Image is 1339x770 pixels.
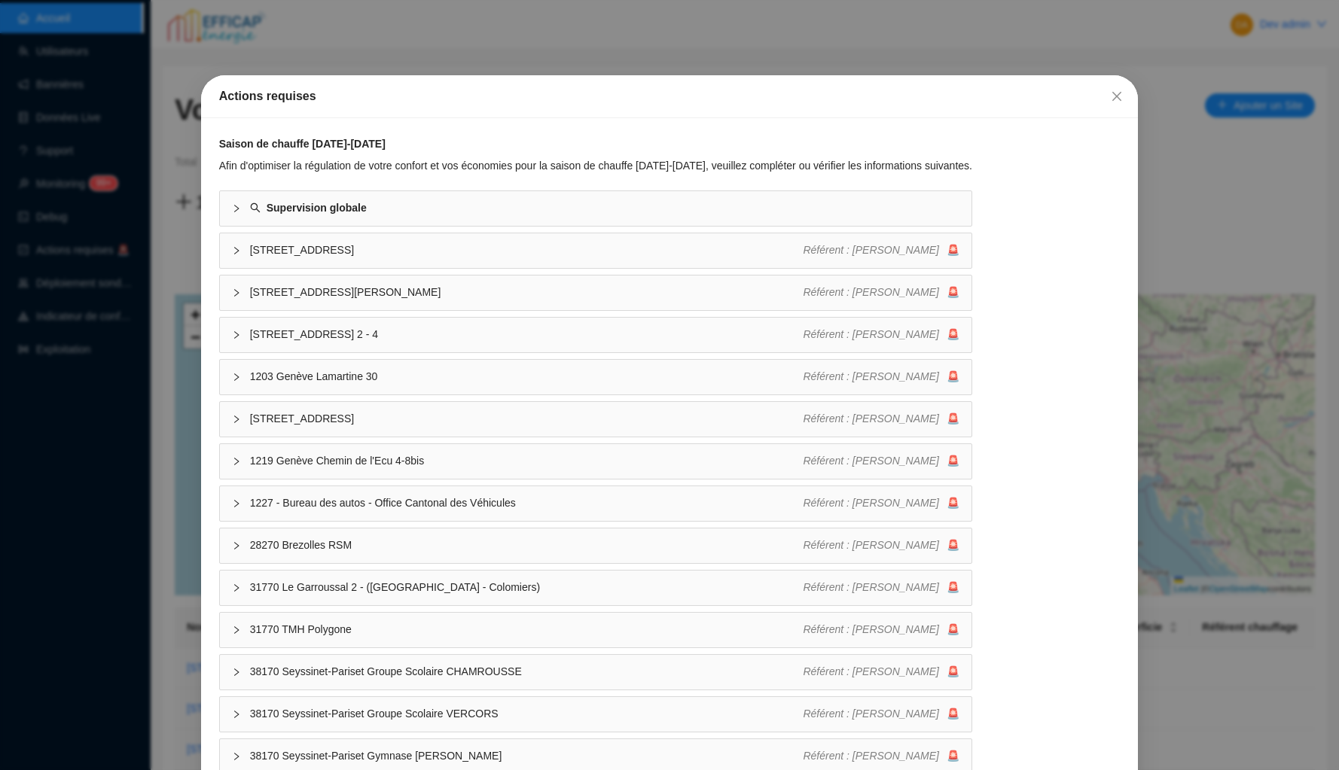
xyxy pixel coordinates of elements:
span: Référent : [PERSON_NAME] [803,328,939,340]
span: Référent : [PERSON_NAME] [803,412,939,425]
span: collapsed [232,668,241,677]
strong: Supervision globale [267,202,367,214]
span: Référent : [PERSON_NAME] [803,665,939,677]
span: collapsed [232,246,241,255]
span: [STREET_ADDRESS] 2 - 4 [250,327,804,342]
div: 🚨 [803,411,959,427]
span: collapsed [232,415,241,424]
span: Référent : [PERSON_NAME] [803,539,939,551]
span: collapsed [232,330,241,339]
span: [STREET_ADDRESS] [250,242,804,258]
span: Fermer [1105,90,1129,102]
div: 1203 Genève Lamartine 30Référent : [PERSON_NAME]🚨 [220,360,971,394]
span: collapsed [232,625,241,635]
span: Référent : [PERSON_NAME] [803,244,939,256]
div: 31770 TMH PolygoneRéférent : [PERSON_NAME]🚨 [220,613,971,647]
div: 🚨 [803,664,959,680]
div: 1227 - Bureau des autos - Office Cantonal des VéhiculesRéférent : [PERSON_NAME]🚨 [220,486,971,521]
div: 38170 Seyssinet-Pariset Groupe Scolaire CHAMROUSSERéférent : [PERSON_NAME]🚨 [220,655,971,689]
span: Référent : [PERSON_NAME] [803,370,939,382]
span: 28270 Brezolles RSM [250,537,804,553]
span: collapsed [232,373,241,382]
div: 28270 Brezolles RSMRéférent : [PERSON_NAME]🚨 [220,528,971,563]
div: 🚨 [803,242,959,258]
div: 31770 Le Garroussal 2 - ([GEOGRAPHIC_DATA] - Colomiers)Référent : [PERSON_NAME]🚨 [220,571,971,605]
span: Référent : [PERSON_NAME] [803,286,939,298]
span: 1203 Genève Lamartine 30 [250,369,804,385]
span: 31770 TMH Polygone [250,622,804,638]
span: collapsed [232,541,241,550]
div: 1219 Genève Chemin de l'Ecu 4-8bisRéférent : [PERSON_NAME]🚨 [220,444,971,479]
div: [STREET_ADDRESS] 2 - 4Référent : [PERSON_NAME]🚨 [220,318,971,352]
span: 1227 - Bureau des autos - Office Cantonal des Véhicules [250,495,804,511]
span: search [250,202,261,213]
div: 🚨 [803,748,959,764]
span: Référent : [PERSON_NAME] [803,497,939,509]
div: 🚨 [803,495,959,511]
span: Référent : [PERSON_NAME] [803,708,939,720]
div: 🚨 [803,453,959,469]
strong: Saison de chauffe [DATE]-[DATE] [219,138,386,150]
span: 38170 Seyssinet-Pariset Gymnase [PERSON_NAME] [250,748,804,764]
span: collapsed [232,752,241,761]
div: 🚨 [803,327,959,342]
div: [STREET_ADDRESS]Référent : [PERSON_NAME]🚨 [220,402,971,437]
span: 38170 Seyssinet-Pariset Groupe Scolaire CHAMROUSSE [250,664,804,680]
div: 🚨 [803,580,959,595]
span: [STREET_ADDRESS] [250,411,804,427]
div: 🚨 [803,622,959,638]
div: 🚨 [803,706,959,722]
div: 🚨 [803,537,959,553]
span: 1219 Genève Chemin de l'Ecu 4-8bis [250,453,804,469]
span: close [1111,90,1123,102]
span: [STREET_ADDRESS][PERSON_NAME] [250,285,804,300]
span: 31770 Le Garroussal 2 - ([GEOGRAPHIC_DATA] - Colomiers) [250,580,804,595]
span: collapsed [232,583,241,592]
span: 38170 Seyssinet-Pariset Groupe Scolaire VERCORS [250,706,804,722]
span: collapsed [232,204,241,213]
span: collapsed [232,499,241,508]
div: 38170 Seyssinet-Pariset Groupe Scolaire VERCORSRéférent : [PERSON_NAME]🚨 [220,697,971,732]
span: collapsed [232,288,241,297]
div: 🚨 [803,369,959,385]
div: Supervision globale [220,191,971,226]
div: Afin d'optimiser la régulation de votre confort et vos économies pour la saison de chauffe [DATE]... [219,158,972,174]
div: [STREET_ADDRESS]Référent : [PERSON_NAME]🚨 [220,233,971,268]
span: collapsed [232,710,241,719]
span: Référent : [PERSON_NAME] [803,455,939,467]
div: [STREET_ADDRESS][PERSON_NAME]Référent : [PERSON_NAME]🚨 [220,275,971,310]
div: Actions requises [219,87,1121,105]
button: Close [1105,84,1129,108]
span: Référent : [PERSON_NAME] [803,623,939,635]
span: Référent : [PERSON_NAME] [803,750,939,762]
span: collapsed [232,457,241,466]
span: Référent : [PERSON_NAME] [803,581,939,593]
div: 🚨 [803,285,959,300]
